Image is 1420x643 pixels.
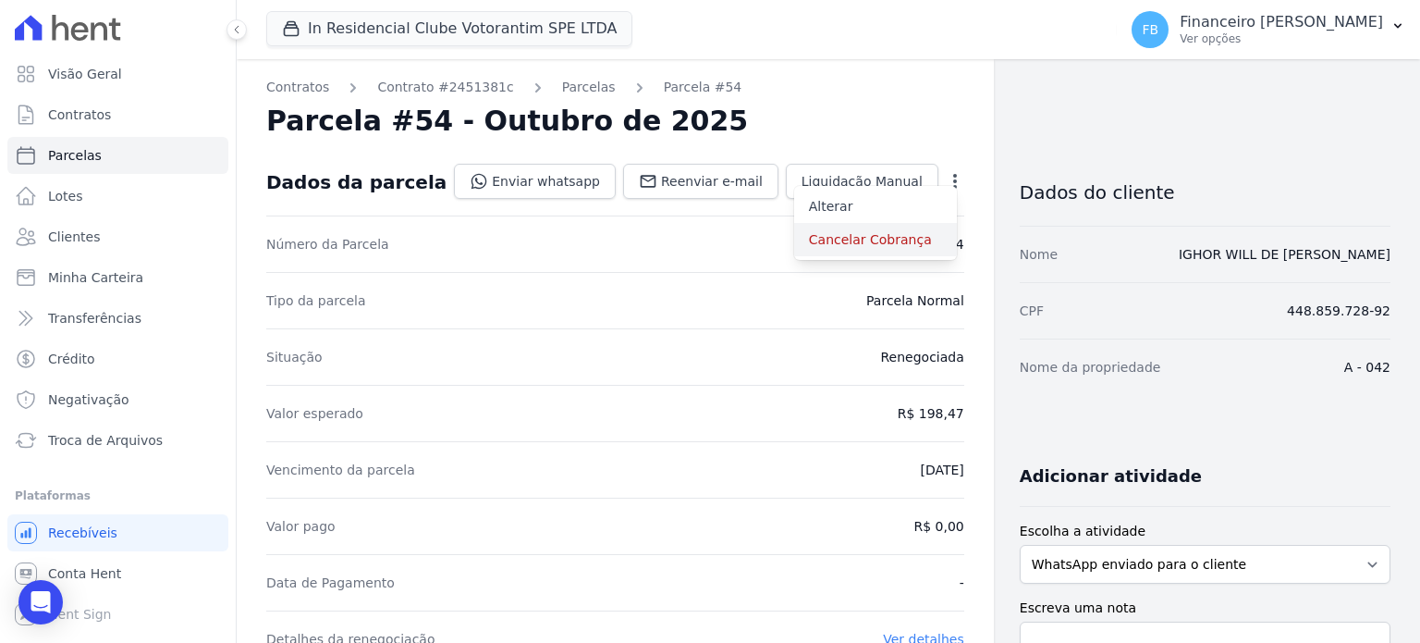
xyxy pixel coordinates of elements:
span: Conta Hent [48,564,121,583]
a: Visão Geral [7,56,228,93]
a: Troca de Arquivos [7,422,228,459]
h3: Adicionar atividade [1020,465,1202,488]
span: Transferências [48,309,141,328]
a: Enviar whatsapp [454,164,616,199]
a: Reenviar e-mail [623,164,778,199]
a: Negativação [7,381,228,418]
span: Troca de Arquivos [48,431,163,450]
p: Financeiro [PERSON_NAME] [1180,13,1383,31]
a: Crédito [7,340,228,377]
dd: 54 [948,235,964,253]
a: Minha Carteira [7,259,228,296]
dd: R$ 198,47 [898,404,964,423]
a: Recebíveis [7,514,228,551]
span: Visão Geral [48,65,122,83]
span: Minha Carteira [48,268,143,287]
span: Clientes [48,228,100,246]
a: Parcelas [562,78,616,97]
label: Escreva uma nota [1020,599,1390,618]
dd: A - 042 [1344,358,1390,377]
dt: Valor esperado [266,404,363,423]
dt: Nome da propriedade [1020,358,1161,377]
dt: Situação [266,348,323,366]
button: FB Financeiro [PERSON_NAME] Ver opções [1117,4,1420,56]
span: Reenviar e-mail [661,172,763,191]
a: Parcela #54 [664,78,742,97]
dt: Número da Parcela [266,235,389,253]
span: Lotes [48,187,83,205]
label: Escolha a atividade [1020,522,1390,541]
p: Ver opções [1180,31,1383,46]
a: IGHOR WILL DE [PERSON_NAME] [1179,247,1390,262]
span: Liquidação Manual [802,172,923,191]
a: Lotes [7,178,228,215]
a: Conta Hent [7,555,228,592]
div: Dados da parcela [266,171,447,193]
a: Transferências [7,300,228,337]
dd: Renegociada [880,348,963,366]
span: Contratos [48,105,111,124]
dt: Valor pago [266,517,336,536]
nav: Breadcrumb [266,78,964,97]
dt: Vencimento da parcela [266,461,415,479]
span: Recebíveis [48,524,117,542]
dd: Parcela Normal [866,291,964,310]
dt: Nome [1020,245,1058,264]
a: Clientes [7,218,228,255]
h3: Dados do cliente [1020,181,1390,204]
a: Contratos [7,96,228,133]
dt: Tipo da parcela [266,291,366,310]
dt: CPF [1020,302,1044,320]
a: Contratos [266,78,329,97]
span: Negativação [48,390,129,409]
a: Liquidação Manual [786,164,938,199]
a: Contrato #2451381c [377,78,513,97]
dd: 448.859.728-92 [1287,302,1390,320]
dt: Data de Pagamento [266,574,395,592]
span: FB [1142,23,1158,36]
dd: R$ 0,00 [914,517,964,536]
a: Parcelas [7,137,228,174]
dd: - [960,574,964,592]
h2: Parcela #54 - Outubro de 2025 [266,105,748,138]
a: Cancelar Cobrança [794,223,957,256]
span: Crédito [48,350,95,368]
span: Parcelas [48,146,102,165]
div: Plataformas [15,485,221,507]
div: Open Intercom Messenger [18,580,63,624]
button: In Residencial Clube Votorantim SPE LTDA [266,11,632,46]
a: Alterar [794,190,957,223]
dd: [DATE] [920,461,963,479]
